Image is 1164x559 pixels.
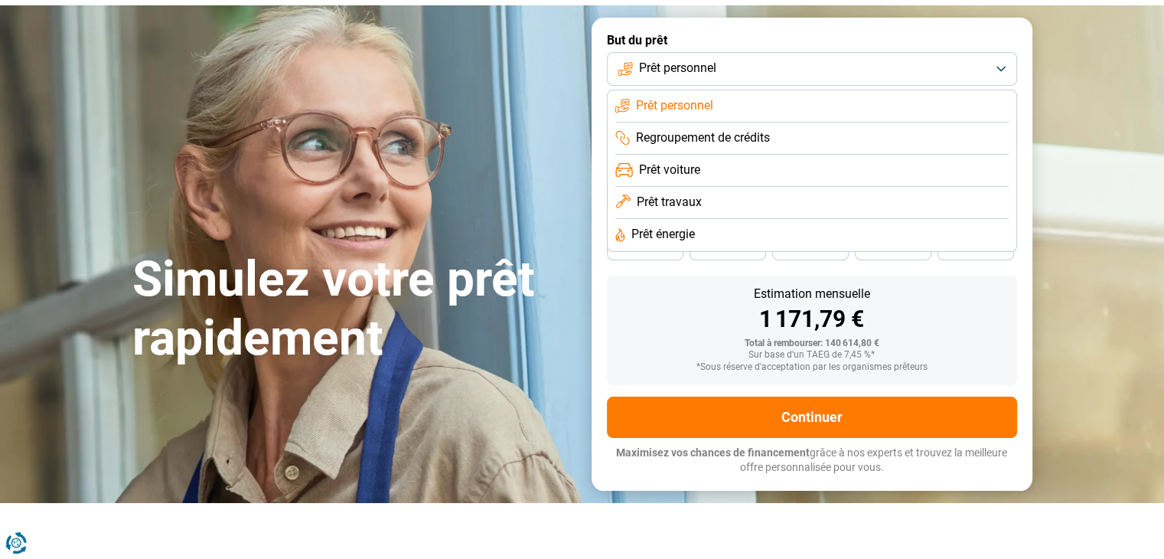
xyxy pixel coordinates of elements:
div: Estimation mensuelle [619,288,1005,300]
div: Sur base d'un TAEG de 7,45 %* [619,350,1005,361]
div: 1 171,79 € [619,308,1005,331]
div: Total à rembourser: 140 614,80 € [619,338,1005,349]
p: grâce à nos experts et trouvez la meilleure offre personnalisée pour vous. [607,446,1017,476]
label: But du prêt [607,33,1017,47]
span: Maximisez vos chances de financement [616,446,810,459]
div: *Sous réserve d'acceptation par les organismes prêteurs [619,362,1005,373]
span: Prêt énergie [631,226,695,243]
span: 42 mois [711,244,745,253]
span: 48 mois [628,244,662,253]
span: Prêt voiture [639,162,700,178]
span: Prêt personnel [639,60,716,77]
span: Regroupement de crédits [636,129,770,146]
h1: Simulez votre prêt rapidement [132,250,573,368]
span: 36 mois [794,244,827,253]
button: Continuer [607,397,1017,438]
span: 30 mois [876,244,910,253]
span: 24 mois [959,244,993,253]
span: Prêt travaux [637,194,702,211]
span: Prêt personnel [636,97,713,114]
button: Prêt personnel [607,52,1017,86]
